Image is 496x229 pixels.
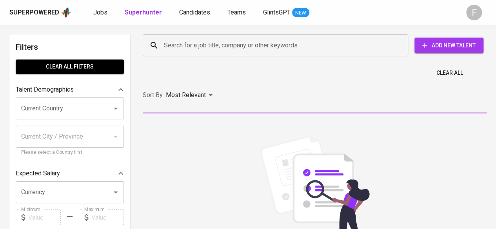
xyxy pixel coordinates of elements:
button: Clear All filters [16,60,124,74]
h6: Filters [16,41,124,53]
button: Open [110,103,121,114]
p: Expected Salary [16,169,60,178]
div: Expected Salary [16,166,124,181]
a: Superhunter [125,8,164,18]
div: F [466,5,482,20]
a: Superpoweredapp logo [9,7,71,18]
img: app logo [61,7,71,18]
a: Teams [227,8,247,18]
button: Add New Talent [414,38,483,53]
b: Superhunter [125,9,162,16]
input: Value [28,209,61,225]
span: Clear All filters [22,62,118,72]
span: GlintsGPT [263,9,291,16]
p: Sort By [143,90,163,100]
button: Clear All [433,66,466,80]
div: Talent Demographics [16,82,124,97]
a: Jobs [93,8,109,18]
a: GlintsGPT NEW [263,8,309,18]
a: Candidates [179,8,212,18]
span: Candidates [179,9,210,16]
div: Superpowered [9,8,59,17]
p: Please select a Country first [21,149,118,157]
span: Jobs [93,9,107,16]
span: Teams [227,9,246,16]
div: Most Relevant [166,88,215,103]
span: NEW [292,9,309,17]
button: Open [110,187,121,198]
span: Add New Talent [421,41,477,50]
p: Talent Demographics [16,85,74,94]
span: Clear All [436,68,463,78]
p: Most Relevant [166,90,206,100]
input: Value [91,209,124,225]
